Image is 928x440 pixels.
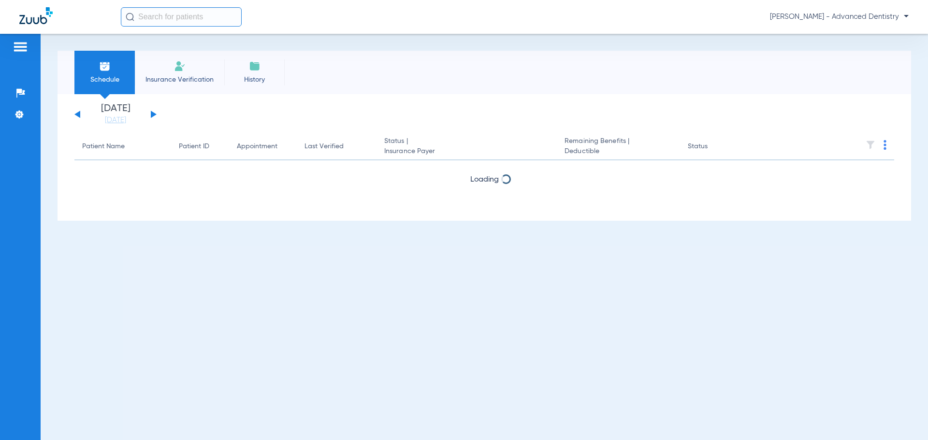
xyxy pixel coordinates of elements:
[304,142,369,152] div: Last Verified
[82,75,128,85] span: Schedule
[82,142,125,152] div: Patient Name
[121,7,242,27] input: Search for patients
[384,146,549,156] span: Insurance Payer
[126,13,134,21] img: Search Icon
[179,142,209,152] div: Patient ID
[87,104,145,125] li: [DATE]
[142,75,217,85] span: Insurance Verification
[99,60,111,72] img: Schedule
[470,176,499,184] span: Loading
[82,142,163,152] div: Patient Name
[19,7,53,24] img: Zuub Logo
[237,142,277,152] div: Appointment
[884,140,886,150] img: group-dot-blue.svg
[237,142,289,152] div: Appointment
[770,12,909,22] span: [PERSON_NAME] - Advanced Dentistry
[249,60,261,72] img: History
[304,142,344,152] div: Last Verified
[866,140,875,150] img: filter.svg
[565,146,672,156] span: Deductible
[557,133,680,160] th: Remaining Benefits |
[13,41,28,53] img: hamburger-icon
[232,75,277,85] span: History
[680,133,745,160] th: Status
[174,60,186,72] img: Manual Insurance Verification
[87,115,145,125] a: [DATE]
[377,133,557,160] th: Status |
[179,142,221,152] div: Patient ID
